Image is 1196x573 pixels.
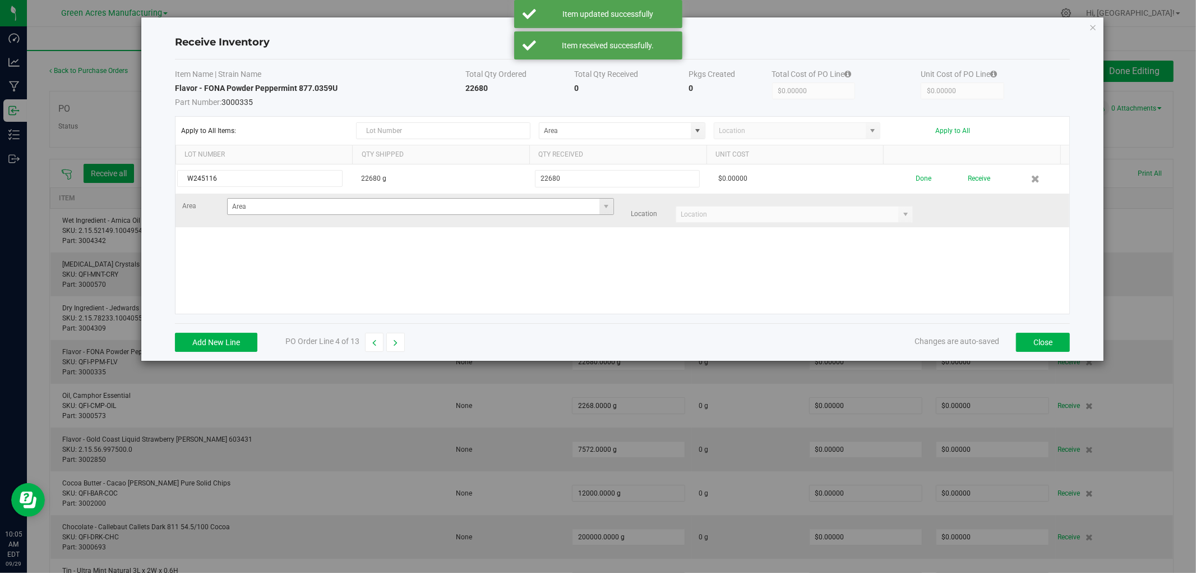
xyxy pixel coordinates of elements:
[575,84,579,93] strong: 0
[542,8,674,20] div: Item updated successfully
[228,199,599,214] input: Area
[465,84,488,93] strong: 22680
[990,70,997,78] i: Specifying a total cost will update all item costs.
[285,337,359,346] span: PO Order Line 4 of 13
[916,169,931,189] button: Done
[542,40,674,51] div: Item received successfully.
[915,337,999,346] span: Changes are auto-saved
[352,145,529,164] th: Qty Shipped
[936,127,971,135] button: Apply to All
[354,164,533,194] td: 22680 g
[921,68,1070,82] th: Unit Cost of PO Line
[175,35,1070,50] h4: Receive Inventory
[575,68,689,82] th: Total Qty Received
[772,68,921,82] th: Total Cost of PO Line
[1089,20,1097,34] button: Close modal
[631,209,676,219] label: Location
[968,169,990,189] button: Receive
[529,145,706,164] th: Qty Received
[175,84,338,93] strong: Flavor - FONA Powder Peppermint 877.0359U
[11,483,45,517] iframe: Resource center
[175,333,257,352] button: Add New Line
[845,70,852,78] i: Specifying a total cost will update all item costs.
[177,170,343,187] input: Lot Number
[175,94,465,108] span: 3000335
[175,68,465,82] th: Item Name | Strain Name
[176,145,353,164] th: Lot Number
[1016,333,1070,352] button: Close
[356,122,531,139] input: Lot Number
[712,164,890,194] td: $0.00000
[182,201,227,212] label: Area
[181,127,348,135] span: Apply to All Items:
[689,68,772,82] th: Pkgs Created
[689,84,693,93] strong: 0
[539,123,691,139] input: Area
[175,98,221,107] span: Part Number:
[465,68,575,82] th: Total Qty Ordered
[706,145,884,164] th: Unit Cost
